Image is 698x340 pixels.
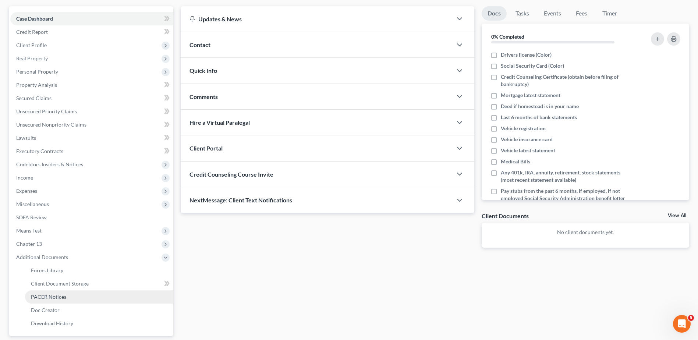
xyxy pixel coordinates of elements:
[16,135,36,141] span: Lawsuits
[16,241,42,247] span: Chapter 13
[189,171,273,178] span: Credit Counseling Course Invite
[16,95,52,101] span: Secured Claims
[501,187,631,209] span: Pay stubs from the past 6 months, if employed, if not employed Social Security Administration ben...
[10,145,173,158] a: Executory Contracts
[501,147,555,154] span: Vehicle latest statement
[501,73,631,88] span: Credit Counseling Certificate (obtain before filing of bankruptcy)
[16,29,48,35] span: Credit Report
[31,267,63,273] span: Forms Library
[16,201,49,207] span: Miscellaneous
[25,290,173,304] a: PACER Notices
[501,92,560,99] span: Mortgage latest statement
[16,161,83,167] span: Codebtors Insiders & Notices
[31,280,89,287] span: Client Document Storage
[501,114,577,121] span: Last 6 months of bank statements
[596,6,623,21] a: Timer
[668,213,686,218] a: View All
[16,188,37,194] span: Expenses
[488,229,683,236] p: No client documents yet.
[10,12,173,25] a: Case Dashboard
[10,118,173,131] a: Unsecured Nonpriority Claims
[25,317,173,330] a: Download History
[501,103,579,110] span: Deed if homestead is in your name
[189,119,250,126] span: Hire a Virtual Paralegal
[10,92,173,105] a: Secured Claims
[189,67,217,74] span: Quick Info
[16,15,53,22] span: Case Dashboard
[673,315,691,333] iframe: Intercom live chat
[538,6,567,21] a: Events
[501,169,631,184] span: Any 401k, IRA, annuity, retirement, stock statements (most recent statement available)
[25,277,173,290] a: Client Document Storage
[31,294,66,300] span: PACER Notices
[189,196,292,203] span: NextMessage: Client Text Notifications
[501,125,546,132] span: Vehicle registration
[491,33,524,40] strong: 0% Completed
[16,55,48,61] span: Real Property
[10,211,173,224] a: SOFA Review
[189,93,218,100] span: Comments
[501,136,553,143] span: Vehicle insurance card
[31,320,73,326] span: Download History
[16,254,68,260] span: Additional Documents
[510,6,535,21] a: Tasks
[10,105,173,118] a: Unsecured Priority Claims
[10,78,173,92] a: Property Analysis
[25,304,173,317] a: Doc Creator
[16,148,63,154] span: Executory Contracts
[189,41,210,48] span: Contact
[501,51,552,59] span: Drivers license (Color)
[16,42,47,48] span: Client Profile
[16,174,33,181] span: Income
[501,158,530,165] span: Medical Bills
[10,131,173,145] a: Lawsuits
[482,212,529,220] div: Client Documents
[16,108,77,114] span: Unsecured Priority Claims
[570,6,594,21] a: Fees
[482,6,507,21] a: Docs
[16,68,58,75] span: Personal Property
[16,121,86,128] span: Unsecured Nonpriority Claims
[16,227,42,234] span: Means Test
[16,214,47,220] span: SOFA Review
[189,145,223,152] span: Client Portal
[501,62,564,70] span: Social Security Card (Color)
[16,82,57,88] span: Property Analysis
[189,15,443,23] div: Updates & News
[10,25,173,39] a: Credit Report
[31,307,60,313] span: Doc Creator
[688,315,694,321] span: 5
[25,264,173,277] a: Forms Library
